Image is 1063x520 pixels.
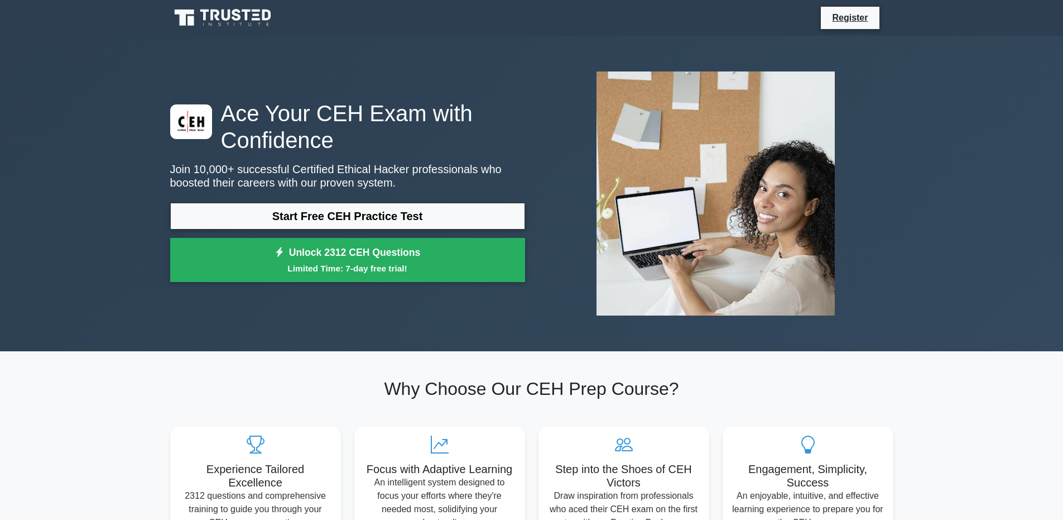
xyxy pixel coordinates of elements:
[179,462,332,489] h5: Experience Tailored Excellence
[184,262,511,275] small: Limited Time: 7-day free trial!
[170,163,525,189] p: Join 10,000+ successful Certified Ethical Hacker professionals who boosted their careers with our...
[363,462,516,476] h5: Focus with Adaptive Learning
[547,462,700,489] h5: Step into the Shoes of CEH Victors
[170,100,525,154] h1: Ace Your CEH Exam with Confidence
[170,238,525,283] a: Unlock 2312 CEH QuestionsLimited Time: 7-day free trial!
[170,203,525,230] a: Start Free CEH Practice Test
[732,462,884,489] h5: Engagement, Simplicity, Success
[825,11,874,25] a: Register
[170,378,893,399] h2: Why Choose Our CEH Prep Course?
